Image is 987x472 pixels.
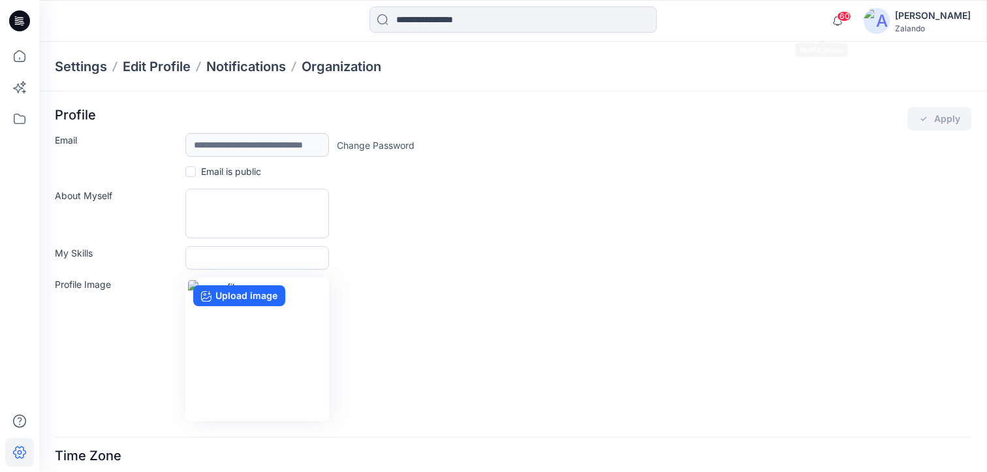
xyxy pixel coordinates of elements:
[201,165,261,178] p: Email is public
[55,133,178,151] label: Email
[55,57,107,76] p: Settings
[123,57,191,76] a: Edit Profile
[895,24,971,33] div: Zalando
[55,448,121,471] p: Time Zone
[55,277,178,416] label: Profile Image
[337,138,415,152] a: Change Password
[837,11,851,22] span: 60
[55,246,178,264] label: My Skills
[193,285,285,306] label: Upload image
[864,8,890,34] img: avatar
[895,8,971,24] div: [PERSON_NAME]
[55,189,178,233] label: About Myself
[188,280,326,418] img: no-profile.png
[206,57,286,76] a: Notifications
[302,57,381,76] a: Organization
[55,107,96,131] p: Profile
